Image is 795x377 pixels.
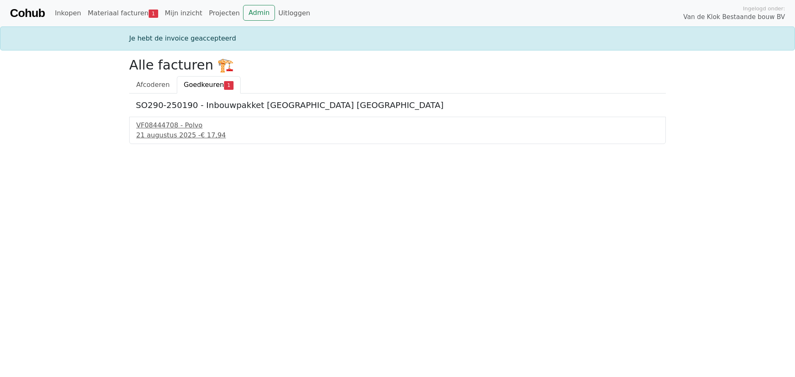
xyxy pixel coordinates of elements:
a: Materiaal facturen1 [84,5,161,22]
a: Goedkeuren1 [177,76,241,94]
span: 1 [224,81,234,89]
span: Afcoderen [136,81,170,89]
span: Van de Klok Bestaande bouw BV [683,12,785,22]
a: Cohub [10,3,45,23]
h5: SO290-250190 - Inbouwpakket [GEOGRAPHIC_DATA] [GEOGRAPHIC_DATA] [136,100,659,110]
a: Mijn inzicht [161,5,206,22]
a: Admin [243,5,275,21]
a: Uitloggen [275,5,313,22]
span: Goedkeuren [184,81,224,89]
span: 1 [149,10,158,18]
h2: Alle facturen 🏗️ [129,57,666,73]
div: Je hebt de invoice geaccepteerd [124,34,671,43]
a: VF08444708 - Polvo21 augustus 2025 -€ 17,94 [136,120,659,140]
a: Inkopen [51,5,84,22]
a: Projecten [205,5,243,22]
span: € 17,94 [200,131,226,139]
a: Afcoderen [129,76,177,94]
span: Ingelogd onder: [743,5,785,12]
div: VF08444708 - Polvo [136,120,659,130]
div: 21 augustus 2025 - [136,130,659,140]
